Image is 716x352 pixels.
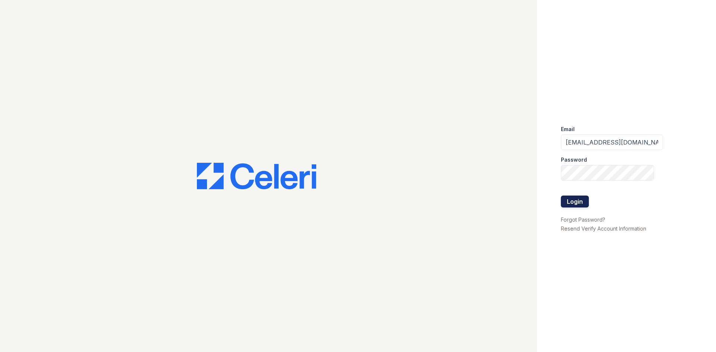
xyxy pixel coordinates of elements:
[197,163,316,190] img: CE_Logo_Blue-a8612792a0a2168367f1c8372b55b34899dd931a85d93a1a3d3e32e68fde9ad4.png
[561,196,589,207] button: Login
[561,225,646,232] a: Resend Verify Account Information
[561,126,575,133] label: Email
[561,216,605,223] a: Forgot Password?
[561,156,587,164] label: Password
